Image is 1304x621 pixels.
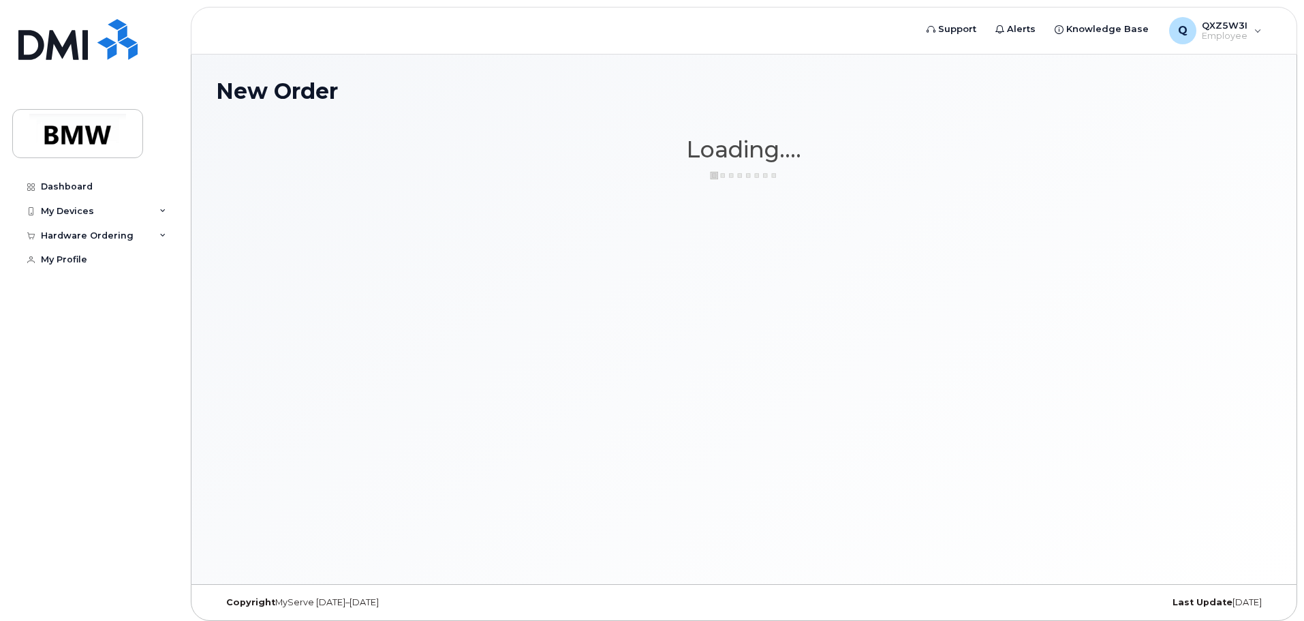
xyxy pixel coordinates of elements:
div: [DATE] [920,597,1272,608]
strong: Copyright [226,597,275,607]
h1: New Order [216,79,1272,103]
strong: Last Update [1173,597,1232,607]
img: ajax-loader-3a6953c30dc77f0bf724df975f13086db4f4c1262e45940f03d1251963f1bf2e.gif [710,170,778,181]
div: MyServe [DATE]–[DATE] [216,597,568,608]
h1: Loading.... [216,137,1272,162]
